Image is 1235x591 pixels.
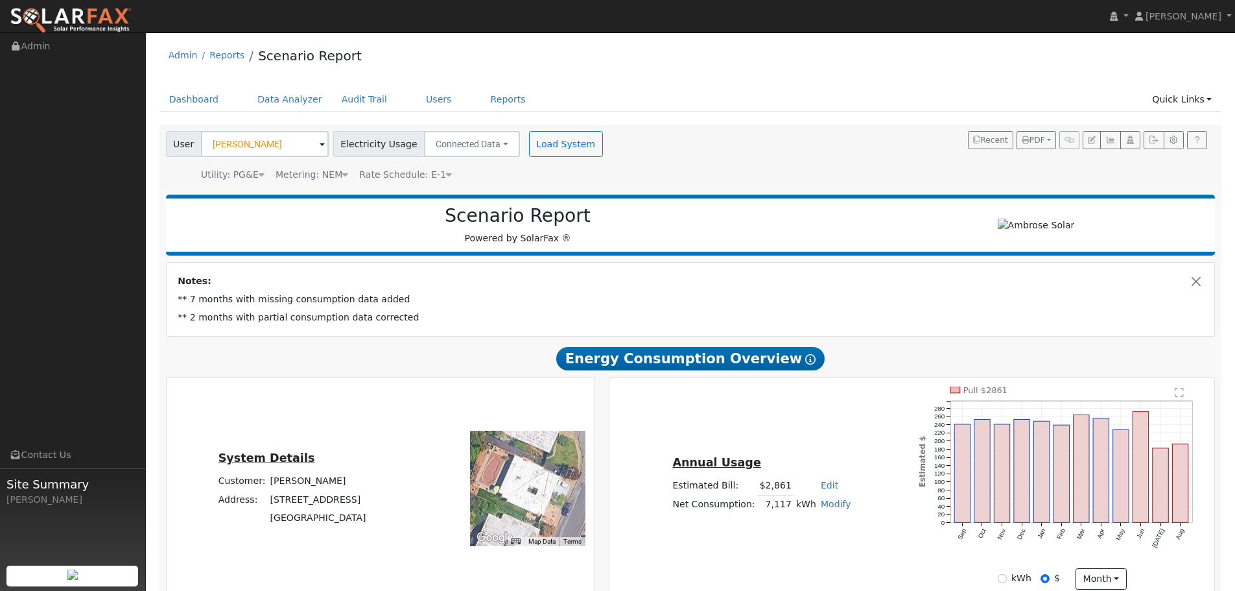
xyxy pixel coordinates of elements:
[1120,131,1140,149] button: Login As
[974,419,990,522] rect: onclick=""
[1096,527,1107,539] text: Apr
[218,452,315,464] u: System Details
[1053,425,1069,522] rect: onclick=""
[1054,572,1060,585] label: $
[556,347,825,370] span: Energy Consumption Overview
[1076,568,1127,590] button: month
[201,131,329,157] input: Select a User
[216,490,268,509] td: Address:
[528,537,556,546] button: Map Data
[821,499,851,509] a: Modify
[172,205,864,245] div: Powered by SolarFax ®
[563,538,582,545] a: Terms (opens in new tab)
[1164,131,1184,149] button: Settings
[1175,527,1186,540] text: Aug
[1142,88,1221,112] a: Quick Links
[258,48,362,64] a: Scenario Report
[268,490,368,509] td: [STREET_ADDRESS]
[757,476,794,495] td: $2,861
[1173,444,1188,522] rect: onclick=""
[209,50,244,60] a: Reports
[918,436,927,487] text: Estimated $
[1190,274,1203,288] button: Close
[67,570,78,580] img: retrieve
[159,88,229,112] a: Dashboard
[1074,415,1089,522] rect: onclick=""
[473,529,516,546] img: Google
[934,420,945,428] text: 240
[424,131,520,157] button: Connected Data
[998,574,1007,583] input: kWh
[794,495,818,514] td: kWh
[481,88,535,112] a: Reports
[1017,131,1056,149] button: PDF
[6,476,139,493] span: Site Summary
[934,445,945,452] text: 180
[169,50,198,60] a: Admin
[977,527,988,540] text: Oct
[359,169,452,180] span: Alias: HE1
[963,385,1007,394] text: Pull $2861
[1113,429,1129,522] rect: onclick=""
[821,480,838,490] a: Edit
[511,537,520,546] button: Keyboard shortcuts
[529,131,603,157] button: Load System
[333,131,425,157] span: Electricity Usage
[805,354,816,365] i: Show Help
[956,527,968,540] text: Sep
[1144,131,1164,149] button: Export Interval Data
[934,429,945,436] text: 220
[934,437,945,444] text: 200
[938,511,945,518] text: 20
[934,453,945,461] text: 160
[1034,421,1050,522] rect: onclick=""
[968,131,1013,149] button: Recent
[1011,572,1031,585] label: kWh
[1094,418,1109,522] rect: onclick=""
[670,476,757,495] td: Estimated Bill:
[332,88,397,112] a: Audit Trail
[1014,419,1029,522] rect: onclick=""
[670,495,757,514] td: Net Consumption:
[934,462,945,469] text: 140
[757,495,794,514] td: 7,117
[941,519,945,526] text: 0
[1036,527,1047,540] text: Jan
[994,424,1010,523] rect: onclick=""
[10,7,132,34] img: SolarFax
[1153,448,1168,523] rect: onclick=""
[672,456,760,469] u: Annual Usage
[268,509,368,527] td: [GEOGRAPHIC_DATA]
[954,424,970,523] rect: onclick=""
[276,168,348,182] div: Metering: NEM
[934,404,945,411] text: 280
[1115,527,1127,542] text: May
[166,131,202,157] span: User
[1016,527,1027,541] text: Dec
[1187,131,1207,149] a: Help Link
[938,494,945,501] text: 60
[938,503,945,510] text: 40
[6,493,139,507] div: [PERSON_NAME]
[1175,387,1184,397] text: 
[473,529,516,546] a: Open this area in Google Maps (opens a new window)
[1076,527,1087,540] text: Mar
[416,88,462,112] a: Users
[176,291,1206,309] td: ** 7 months with missing consumption data added
[178,276,211,286] strong: Notes:
[179,205,856,227] h2: Scenario Report
[248,88,332,112] a: Data Analyzer
[934,413,945,420] text: 260
[996,527,1007,541] text: Nov
[934,478,945,485] text: 100
[1022,136,1045,145] span: PDF
[1055,527,1066,540] text: Feb
[934,470,945,477] text: 120
[268,472,368,490] td: [PERSON_NAME]
[1100,131,1120,149] button: Multi-Series Graph
[1135,527,1146,540] text: Jun
[176,309,1206,327] td: ** 2 months with partial consumption data corrected
[201,168,265,182] div: Utility: PG&E
[938,486,945,493] text: 80
[1083,131,1101,149] button: Edit User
